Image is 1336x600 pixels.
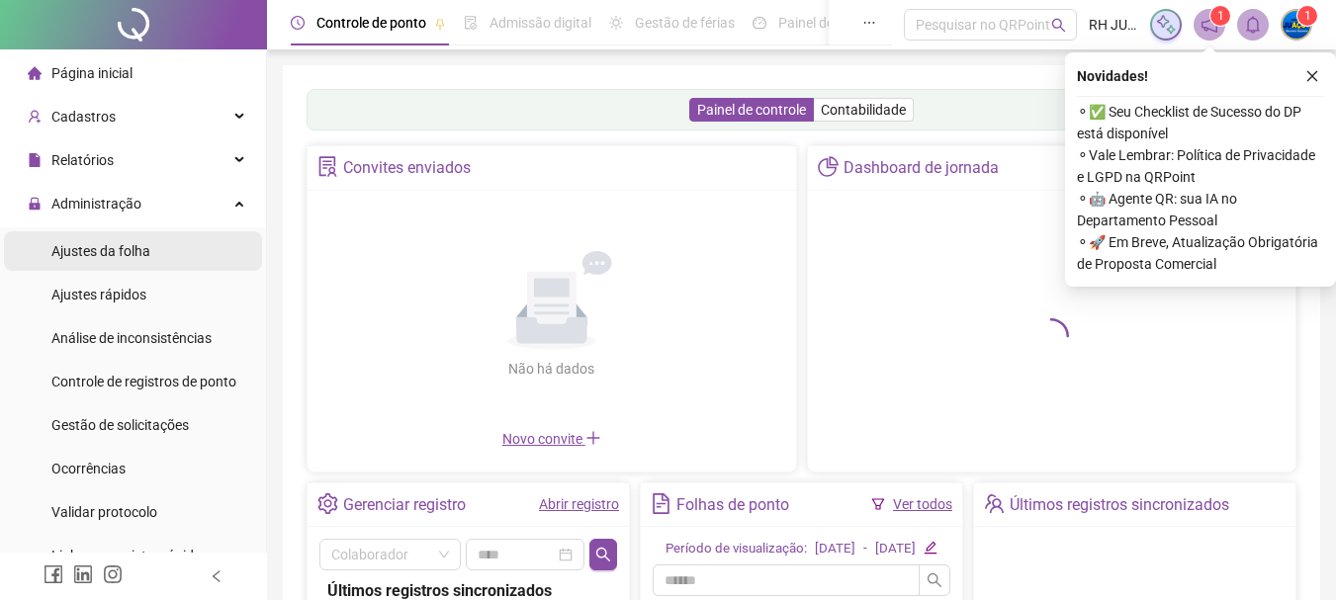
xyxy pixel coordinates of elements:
[1077,144,1324,188] span: ⚬ Vale Lembrar: Política de Privacidade e LGPD na QRPoint
[316,15,426,31] span: Controle de ponto
[1210,6,1230,26] sup: 1
[343,488,466,522] div: Gerenciar registro
[51,330,212,346] span: Análise de inconsistências
[51,504,157,520] span: Validar protocolo
[28,197,42,211] span: lock
[585,430,601,446] span: plus
[778,15,855,31] span: Painel do DP
[461,358,643,380] div: Não há dados
[815,539,855,559] div: [DATE]
[1305,69,1319,83] span: close
[1010,488,1229,522] div: Últimos registros sincronizados
[1031,316,1071,356] span: loading
[434,18,446,30] span: pushpin
[28,66,42,80] span: home
[51,548,202,563] span: Link para registro rápido
[343,151,471,185] div: Convites enviados
[875,539,916,559] div: [DATE]
[1155,14,1177,36] img: sparkle-icon.fc2bf0ac1784a2077858766a79e2daf3.svg
[651,493,671,514] span: file-text
[51,152,114,168] span: Relatórios
[51,374,236,389] span: Controle de registros de ponto
[291,16,305,30] span: clock-circle
[539,496,619,512] a: Abrir registro
[609,16,623,30] span: sun
[1051,18,1066,33] span: search
[51,287,146,302] span: Ajustes rápidos
[28,110,42,124] span: user-add
[818,156,839,177] span: pie-chart
[984,493,1005,514] span: team
[1244,16,1262,34] span: bell
[51,109,116,125] span: Cadastros
[103,564,123,584] span: instagram
[927,572,942,588] span: search
[28,153,42,167] span: file
[51,196,141,212] span: Administração
[502,431,601,447] span: Novo convite
[924,541,936,554] span: edit
[51,243,150,259] span: Ajustes da folha
[1217,9,1224,23] span: 1
[862,16,876,30] span: ellipsis
[317,493,338,514] span: setting
[1077,101,1324,144] span: ⚬ ✅ Seu Checklist de Sucesso do DP está disponível
[44,564,63,584] span: facebook
[697,102,806,118] span: Painel de controle
[464,16,478,30] span: file-done
[676,488,789,522] div: Folhas de ponto
[1282,10,1311,40] img: 66582
[490,15,591,31] span: Admissão digital
[844,151,999,185] div: Dashboard de jornada
[51,417,189,433] span: Gestão de solicitações
[595,547,611,562] span: search
[1201,16,1218,34] span: notification
[51,461,126,476] span: Ocorrências
[1304,9,1311,23] span: 1
[635,15,735,31] span: Gestão de férias
[821,102,906,118] span: Contabilidade
[863,539,867,559] div: -
[1077,231,1324,275] span: ⚬ 🚀 Em Breve, Atualização Obrigatória de Proposta Comercial
[666,539,807,559] div: Período de visualização:
[1077,65,1148,87] span: Novidades !
[73,564,93,584] span: linkedin
[893,496,952,512] a: Ver todos
[871,497,885,511] span: filter
[1297,6,1317,26] sup: Atualize o seu contato no menu Meus Dados
[1077,188,1324,231] span: ⚬ 🤖 Agente QR: sua IA no Departamento Pessoal
[1089,14,1138,36] span: RH JUAÇO
[210,569,223,583] span: left
[317,156,338,177] span: solution
[51,65,133,81] span: Página inicial
[753,16,766,30] span: dashboard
